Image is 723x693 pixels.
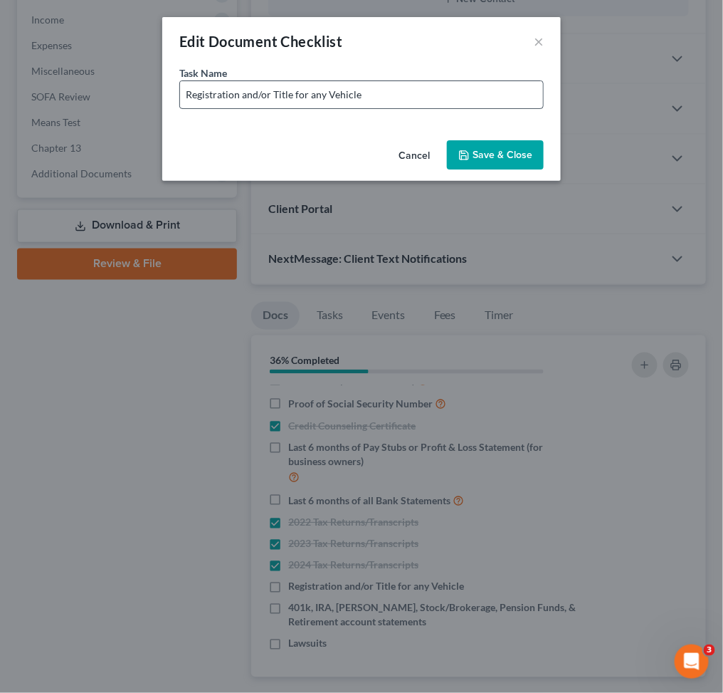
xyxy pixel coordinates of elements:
[179,33,342,50] span: Edit Document Checklist
[534,33,544,50] button: ×
[387,142,441,170] button: Cancel
[180,81,543,108] input: Enter document description..
[704,645,715,656] span: 3
[179,67,227,79] span: Task Name
[447,140,544,170] button: Save & Close
[675,645,709,679] iframe: Intercom live chat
